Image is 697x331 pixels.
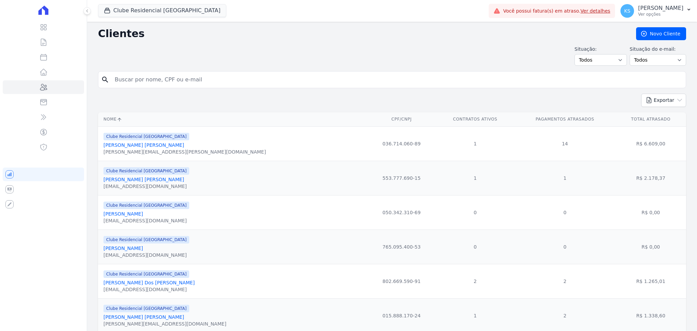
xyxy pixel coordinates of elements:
[638,5,683,12] p: [PERSON_NAME]
[103,320,226,327] div: [PERSON_NAME][EMAIL_ADDRESS][DOMAIN_NAME]
[615,126,686,161] td: R$ 6.609,00
[367,161,436,195] td: 553.777.690-15
[367,230,436,264] td: 765.095.400-53
[636,27,686,40] a: Novo Cliente
[367,112,436,126] th: CPF/CNPJ
[103,183,189,190] div: [EMAIL_ADDRESS][DOMAIN_NAME]
[436,264,515,298] td: 2
[514,126,615,161] td: 14
[103,217,189,224] div: [EMAIL_ADDRESS][DOMAIN_NAME]
[615,230,686,264] td: R$ 0,00
[615,1,697,20] button: KS [PERSON_NAME] Ver opções
[514,112,615,126] th: Pagamentos Atrasados
[436,230,515,264] td: 0
[367,126,436,161] td: 036.714.060-89
[111,73,683,86] input: Buscar por nome, CPF ou e-mail
[103,177,184,182] a: [PERSON_NAME] [PERSON_NAME]
[514,195,615,230] td: 0
[514,161,615,195] td: 1
[514,264,615,298] td: 2
[103,236,189,243] span: Clube Residencial [GEOGRAPHIC_DATA]
[103,211,143,217] a: [PERSON_NAME]
[103,148,266,155] div: [PERSON_NAME][EMAIL_ADDRESS][PERSON_NAME][DOMAIN_NAME]
[624,9,630,13] span: KS
[367,264,436,298] td: 802.669.590-91
[103,167,189,175] span: Clube Residencial [GEOGRAPHIC_DATA]
[103,133,189,140] span: Clube Residencial [GEOGRAPHIC_DATA]
[103,280,195,285] a: [PERSON_NAME] Dos [PERSON_NAME]
[615,161,686,195] td: R$ 2.178,37
[103,142,184,148] a: [PERSON_NAME] [PERSON_NAME]
[514,230,615,264] td: 0
[503,7,610,15] span: Você possui fatura(s) em atraso.
[98,28,625,40] h2: Clientes
[436,112,515,126] th: Contratos Ativos
[581,8,611,14] a: Ver detalhes
[103,314,184,320] a: [PERSON_NAME] [PERSON_NAME]
[615,264,686,298] td: R$ 1.265,01
[103,286,195,293] div: [EMAIL_ADDRESS][DOMAIN_NAME]
[615,195,686,230] td: R$ 0,00
[436,126,515,161] td: 1
[103,202,189,209] span: Clube Residencial [GEOGRAPHIC_DATA]
[101,76,109,84] i: search
[436,195,515,230] td: 0
[103,246,143,251] a: [PERSON_NAME]
[638,12,683,17] p: Ver opções
[98,4,226,17] button: Clube Residencial [GEOGRAPHIC_DATA]
[574,46,627,53] label: Situação:
[641,94,686,107] button: Exportar
[630,46,686,53] label: Situação do e-mail:
[98,112,367,126] th: Nome
[103,305,189,312] span: Clube Residencial [GEOGRAPHIC_DATA]
[436,161,515,195] td: 1
[615,112,686,126] th: Total Atrasado
[103,270,189,278] span: Clube Residencial [GEOGRAPHIC_DATA]
[367,195,436,230] td: 050.342.310-69
[103,252,189,258] div: [EMAIL_ADDRESS][DOMAIN_NAME]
